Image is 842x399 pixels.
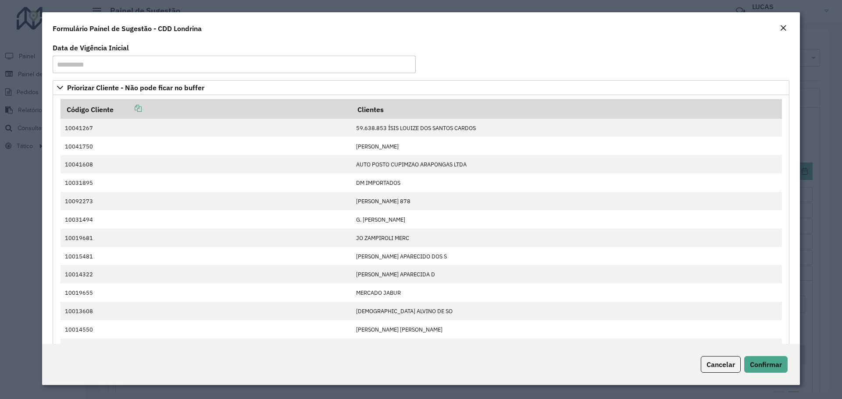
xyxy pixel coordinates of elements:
font: Código Cliente [67,105,114,114]
font: MERCADO JABUR [356,289,401,297]
font: 10092273 [65,198,93,205]
font: 10041608 [65,161,93,168]
font: Priorizar Cliente - Não pode ficar no buffer [67,83,204,92]
button: Confirmar [744,356,788,373]
font: 10019655 [65,289,93,297]
font: Formulário Painel de Sugestão - CDD Londrina [53,24,202,33]
font: 10014322 [65,271,93,279]
font: 10019681 [65,234,93,242]
font: [PERSON_NAME] [PERSON_NAME] [356,326,442,333]
font: [PERSON_NAME] APARECIDA D [356,271,435,279]
a: Copiar [114,104,142,113]
button: Fechar [777,23,789,34]
font: 10041750 [65,143,93,150]
font: 10031494 [65,216,93,223]
font: [PERSON_NAME] [356,143,399,150]
font: [DEMOGRAPHIC_DATA] ALVINO DE SO [356,307,453,315]
a: Priorizar Cliente - Não pode ficar no buffer [53,80,789,95]
em: Fechar [780,25,787,32]
font: 10015481 [65,253,93,260]
font: 59.638.853 ÍSIS LOUIZE DOS SANTOS CARDOS [356,124,476,132]
font: 10041267 [65,124,93,132]
font: 10014550 [65,326,93,333]
button: Cancelar [701,356,741,373]
font: [PERSON_NAME] APARECIDO DOS S [356,253,447,260]
font: 10031895 [65,179,93,187]
font: JO ZAMPIROLI MERC [356,234,409,242]
font: AUTO POSTO CUPIMZAO ARAPONGAS LTDA [356,161,467,168]
font: G. [PERSON_NAME] [356,216,405,223]
font: Cancelar [706,360,735,369]
font: 10013608 [65,307,93,315]
font: Clientes [357,105,384,114]
font: Confirmar [750,360,782,369]
font: [PERSON_NAME] 878 [356,198,410,205]
font: Data de Vigência Inicial [53,43,129,52]
font: DM IMPORTADOS [356,179,400,187]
